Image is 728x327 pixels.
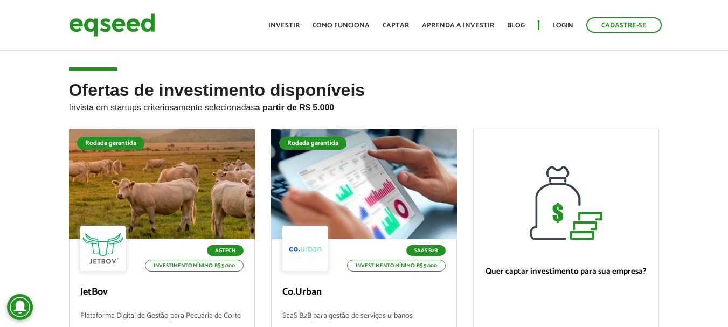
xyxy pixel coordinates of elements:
a: Blog [507,22,525,29]
p: Agtech [207,245,244,256]
div: Rodada garantida [77,137,144,150]
p: Investimento mínimo: R$ 5.000 [347,260,446,272]
a: Como funciona [313,22,370,29]
img: EqSeed [69,11,155,39]
strong: a partir de R$ 5.000 [255,103,335,112]
h2: Ofertas de investimento disponíveis [69,81,660,129]
p: Investimento mínimo: R$ 5.000 [145,260,244,272]
p: Invista em startups criteriosamente selecionadas [69,100,660,113]
a: Login [552,22,573,29]
a: Aprenda a investir [422,22,494,29]
a: Captar [383,22,409,29]
p: SaaS B2B [406,245,446,256]
a: Cadastre-se [586,17,662,33]
a: Investir [268,22,300,29]
p: JetBov [80,287,244,298]
div: Rodada garantida [279,137,346,150]
p: Co.Urban [282,287,446,298]
p: Quer captar investimento para sua empresa? [484,267,648,276]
